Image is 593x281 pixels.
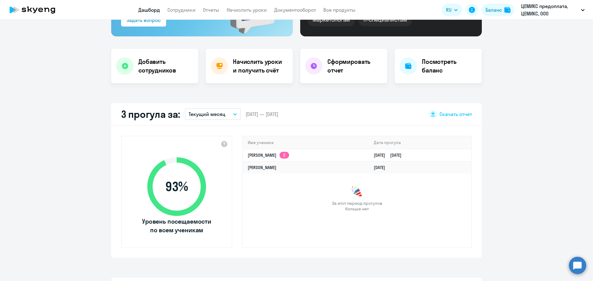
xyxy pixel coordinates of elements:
[246,111,278,118] span: [DATE] — [DATE]
[243,136,369,149] th: Имя ученика
[327,57,382,75] h4: Сформировать отчет
[486,6,502,14] div: Баланс
[323,7,355,13] a: Все продукты
[203,7,219,13] a: Отчеты
[248,152,289,158] a: [PERSON_NAME]2
[442,4,462,16] button: RU
[227,7,267,13] a: Начислить уроки
[374,165,390,170] a: [DATE]
[331,200,383,212] span: За этот период прогулов больше нет
[121,14,166,27] button: Задать вопрос
[351,186,363,198] img: congrats
[504,7,511,13] img: balance
[189,110,225,118] p: Текущий месяц
[185,108,241,120] button: Текущий месяц
[248,165,276,170] a: [PERSON_NAME]
[121,108,180,120] h2: 3 прогула за:
[167,7,196,13] a: Сотрудники
[521,2,578,17] p: ЦЕМИКС предоплата, ЦЕМИКС, ООО
[141,179,212,194] span: 93 %
[439,111,472,118] span: Скачать отчет
[274,7,316,13] a: Документооборот
[482,4,514,16] button: Балансbalance
[369,136,471,149] th: Дата прогула
[518,2,588,17] button: ЦЕМИКС предоплата, ЦЕМИКС, ООО
[233,57,287,75] h4: Начислить уроки и получить счёт
[138,57,193,75] h4: Добавить сотрудников
[374,152,406,158] a: [DATE][DATE]
[138,7,160,13] a: Дашборд
[308,13,355,26] div: Маркетологам
[359,13,412,26] div: IT-специалистам
[141,217,212,234] span: Уровень посещаемости по всем ученикам
[280,152,289,159] app-skyeng-badge: 2
[127,16,161,24] div: Задать вопрос
[422,57,477,75] h4: Посмотреть баланс
[446,6,452,14] span: RU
